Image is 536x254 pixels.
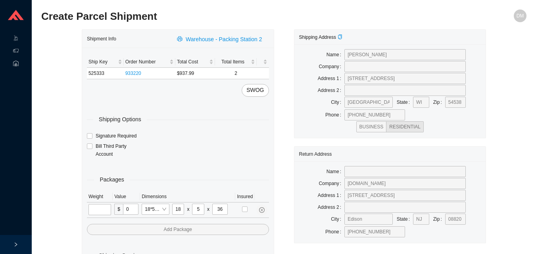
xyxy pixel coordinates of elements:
[235,191,254,202] th: Insured
[517,10,524,22] span: DM
[92,142,145,158] span: Bill Third Party Account
[256,204,267,216] button: close-circle
[87,191,113,202] th: Weight
[389,124,421,130] span: RESIDENTIAL
[318,202,344,213] label: Address 2
[299,34,342,40] span: Shipping Address
[125,71,141,76] a: 933220
[172,33,269,44] button: printerWarehouse - Packing Station 2
[207,205,209,213] div: x
[319,61,344,72] label: Company
[325,109,344,120] label: Phone
[125,58,168,66] span: Order Number
[93,115,147,124] span: Shipping Options
[175,68,215,79] td: $937.99
[13,242,18,247] span: right
[140,191,235,202] th: Dimensions
[327,49,344,60] label: Name
[331,97,344,108] label: City
[242,84,269,97] button: SWOG
[318,85,344,96] label: Address 2
[187,205,189,213] div: x
[212,204,228,215] input: H
[359,124,384,130] span: BUSINESS
[397,214,413,225] label: State
[94,175,129,184] span: Packages
[215,56,257,68] th: Total Items sortable
[87,31,172,46] div: Shipment Info
[41,10,405,23] h2: Create Parcel Shipment
[319,178,344,189] label: Company
[186,35,262,44] span: Warehouse - Packing Station 2
[177,36,184,42] span: printer
[192,204,204,215] input: W
[331,214,344,225] label: City
[325,226,344,237] label: Phone
[177,58,207,66] span: Total Cost
[175,56,215,68] th: Total Cost sortable
[87,56,124,68] th: Ship Key sortable
[87,68,124,79] td: 525333
[217,58,250,66] span: Total Items
[257,56,269,68] th: undefined sortable
[327,166,344,177] label: Name
[114,204,123,215] span: $
[92,132,140,140] span: Signature Required
[433,214,445,225] label: Zip
[145,204,166,214] span: 18*5*36 small faucet
[318,190,344,201] label: Address 1
[88,58,116,66] span: Ship Key
[124,56,175,68] th: Order Number sortable
[215,68,257,79] td: 2
[338,33,342,41] div: Copy
[172,204,184,215] input: L
[433,97,445,108] label: Zip
[338,34,342,39] span: copy
[397,97,413,108] label: State
[299,147,481,161] div: Return Address
[318,73,344,84] label: Address 1
[113,191,140,202] th: Value
[246,86,264,95] span: SWOG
